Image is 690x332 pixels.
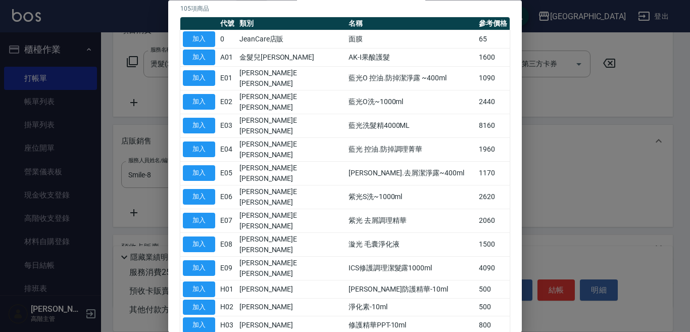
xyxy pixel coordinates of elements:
td: [PERSON_NAME]E [PERSON_NAME] [237,185,346,209]
td: 淨化素-10ml [346,299,476,317]
button: 加入 [183,71,215,86]
td: E01 [218,67,237,90]
td: [PERSON_NAME]E [PERSON_NAME] [237,209,346,233]
td: [PERSON_NAME]E [PERSON_NAME] [237,257,346,280]
td: 1090 [476,67,510,90]
td: 紫光 去屑調理精華 [346,209,476,233]
td: JeanCare店販 [237,30,346,49]
td: 500 [476,280,510,299]
td: 藍光O 控油.防掉潔淨露 ~400ml [346,67,476,90]
td: H01 [218,280,237,299]
td: [PERSON_NAME].去屑潔淨露~400ml [346,162,476,185]
button: 加入 [183,142,215,158]
th: 代號 [218,18,237,31]
td: AK-I果酸護髮 [346,49,476,67]
button: 加入 [183,281,215,297]
button: 加入 [183,118,215,134]
td: E04 [218,138,237,162]
td: 0 [218,30,237,49]
td: 紫光S洗~1000ml [346,185,476,209]
td: 2060 [476,209,510,233]
td: E06 [218,185,237,209]
td: [PERSON_NAME]E [PERSON_NAME] [237,67,346,90]
td: 金髮兒[PERSON_NAME] [237,49,346,67]
td: 1960 [476,138,510,162]
button: 加入 [183,189,215,205]
button: 加入 [183,50,215,66]
td: [PERSON_NAME]E [PERSON_NAME] [237,233,346,257]
td: 8160 [476,114,510,138]
td: E09 [218,257,237,280]
td: [PERSON_NAME]E [PERSON_NAME] [237,90,346,114]
td: A01 [218,49,237,67]
button: 加入 [183,94,215,110]
td: ICS修護調理潔髮露1000ml [346,257,476,280]
button: 加入 [183,261,215,276]
button: 加入 [183,166,215,181]
td: E07 [218,209,237,233]
td: [PERSON_NAME]E [PERSON_NAME] [237,162,346,185]
td: 500 [476,299,510,317]
p: 105 項商品 [180,5,510,14]
td: 65 [476,30,510,49]
button: 加入 [183,300,215,315]
td: 面膜 [346,30,476,49]
td: [PERSON_NAME]E [PERSON_NAME] [237,138,346,162]
td: 2620 [476,185,510,209]
td: [PERSON_NAME] [237,280,346,299]
td: 1500 [476,233,510,257]
td: 藍光 控油.防掉調理菁華 [346,138,476,162]
th: 參考價格 [476,18,510,31]
td: [PERSON_NAME]防護精華-10ml [346,280,476,299]
th: 類別 [237,18,346,31]
td: E05 [218,162,237,185]
td: 藍光洗髮精4000ML [346,114,476,138]
td: 4090 [476,257,510,280]
td: [PERSON_NAME]E [PERSON_NAME] [237,114,346,138]
td: 藍光O洗~1000ml [346,90,476,114]
td: 1170 [476,162,510,185]
button: 加入 [183,237,215,253]
td: E02 [218,90,237,114]
th: 名稱 [346,18,476,31]
td: 1600 [476,49,510,67]
td: H02 [218,299,237,317]
td: [PERSON_NAME] [237,299,346,317]
td: 2440 [476,90,510,114]
button: 加入 [183,32,215,48]
button: 加入 [183,213,215,229]
td: E08 [218,233,237,257]
td: 漩光 毛囊淨化液 [346,233,476,257]
td: E03 [218,114,237,138]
